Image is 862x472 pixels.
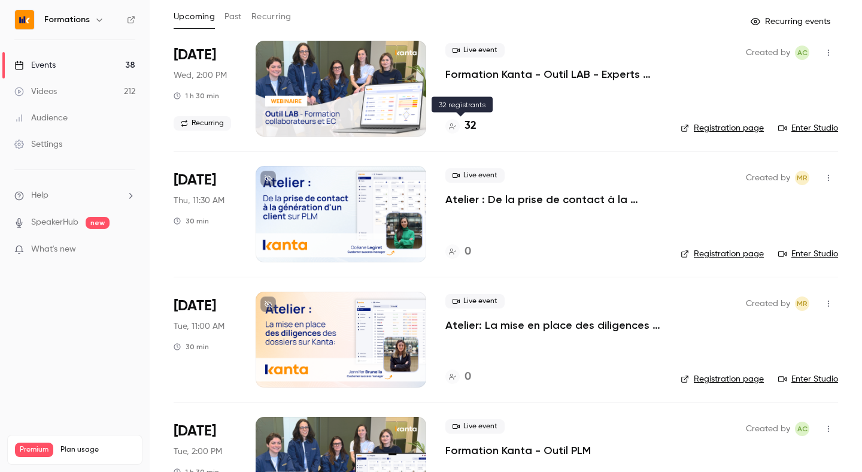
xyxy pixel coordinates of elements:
div: 30 min [174,342,209,352]
span: [DATE] [174,296,216,316]
a: Formation Kanta - Outil LAB - Experts Comptables & Collaborateurs [445,67,661,81]
h4: 0 [465,369,471,385]
span: Created by [746,171,790,185]
a: Enter Studio [778,373,838,385]
span: Recurring [174,116,231,131]
h6: Formations [44,14,90,26]
button: Upcoming [174,7,215,26]
span: Wed, 2:00 PM [174,69,227,81]
span: AC [797,422,808,436]
button: Recurring [251,7,292,26]
span: Help [31,189,48,202]
span: [DATE] [174,46,216,65]
span: Thu, 11:30 AM [174,195,224,207]
span: AC [797,46,808,60]
span: MR [797,296,808,311]
h4: 0 [465,244,471,260]
iframe: Noticeable Trigger [121,244,135,255]
li: help-dropdown-opener [14,189,135,202]
span: MR [797,171,808,185]
a: Atelier: La mise en place des diligences des dossiers sur KANTA [445,318,661,332]
div: 30 min [174,216,209,226]
div: Oct 8 Wed, 2:00 PM (Europe/Paris) [174,41,236,137]
a: Registration page [681,248,764,260]
span: Premium [15,443,53,457]
a: Registration page [681,122,764,134]
span: Tue, 11:00 AM [174,320,224,332]
span: Plan usage [60,445,135,455]
a: 0 [445,244,471,260]
button: Past [224,7,242,26]
button: Recurring events [745,12,838,31]
a: Formation Kanta - Outil PLM [445,443,591,458]
span: Created by [746,422,790,436]
a: Atelier : De la prise de contact à la génération d'un client sur PLM [445,192,661,207]
div: Settings [14,138,62,150]
div: Audience [14,112,68,124]
a: 32 [445,118,476,134]
h4: 32 [465,118,476,134]
span: Marion Roquet [795,171,809,185]
span: What's new [31,243,76,256]
span: Anaïs Cachelou [795,422,809,436]
div: Videos [14,86,57,98]
span: Live event [445,43,505,58]
a: Registration page [681,373,764,385]
div: 1 h 30 min [174,91,219,101]
span: [DATE] [174,171,216,190]
div: Events [14,59,56,71]
span: Tue, 2:00 PM [174,446,222,458]
span: Created by [746,296,790,311]
img: Formations [15,10,34,29]
span: Anaïs Cachelou [795,46,809,60]
span: Live event [445,168,505,183]
div: Oct 9 Thu, 11:30 AM (Europe/Paris) [174,166,236,262]
a: SpeakerHub [31,216,78,229]
span: Created by [746,46,790,60]
div: Oct 14 Tue, 11:00 AM (Europe/Paris) [174,292,236,388]
span: Marion Roquet [795,296,809,311]
a: Enter Studio [778,122,838,134]
a: Enter Studio [778,248,838,260]
span: new [86,217,110,229]
a: 0 [445,369,471,385]
span: Live event [445,419,505,434]
span: Live event [445,294,505,308]
span: [DATE] [174,422,216,441]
